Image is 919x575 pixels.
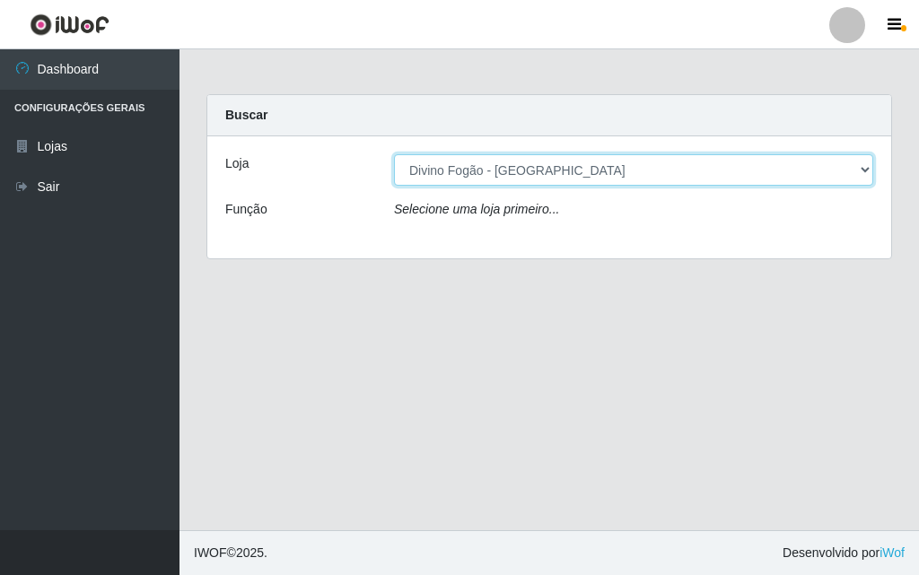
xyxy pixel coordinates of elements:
[30,13,109,36] img: CoreUI Logo
[783,544,905,562] span: Desenvolvido por
[225,200,267,219] label: Função
[394,202,559,216] i: Selecione uma loja primeiro...
[225,108,267,122] strong: Buscar
[194,545,227,560] span: IWOF
[225,154,249,173] label: Loja
[880,545,905,560] a: iWof
[194,544,267,562] span: © 2025 .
